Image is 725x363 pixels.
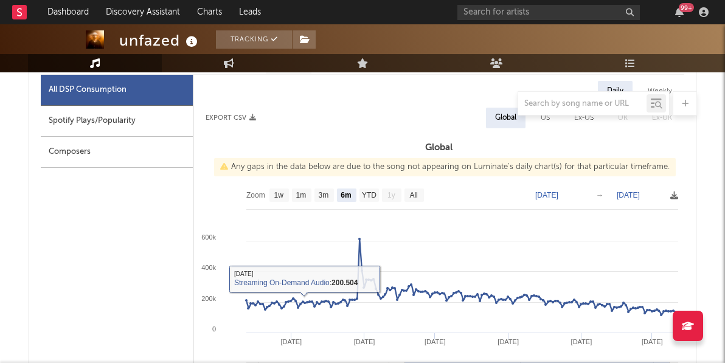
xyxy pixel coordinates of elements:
text: [DATE] [571,338,592,345]
text: 1w [274,191,284,199]
text: 1y [387,191,395,199]
text: 600k [201,233,216,241]
div: Spotify Plays/Popularity [41,106,193,137]
div: unfazed [119,30,201,50]
text: [DATE] [535,191,558,199]
text: 200k [201,295,216,302]
text: → [596,191,603,199]
text: [DATE] [617,191,640,199]
text: 0 [212,325,216,333]
text: All [409,191,417,199]
div: Any gaps in the data below are due to the song not appearing on Luminate's daily chart(s) for tha... [214,158,676,176]
text: 6m [341,191,351,199]
text: 400k [201,264,216,271]
input: Search for artists [457,5,640,20]
div: 99 + [679,3,694,12]
text: YTD [362,191,376,199]
text: 1m [296,191,307,199]
div: All DSP Consumption [49,83,127,97]
div: All DSP Consumption [41,75,193,106]
div: Composers [41,137,193,168]
text: 3m [319,191,329,199]
div: Daily [598,81,633,102]
button: 99+ [675,7,684,17]
text: Zoom [246,191,265,199]
div: US [541,111,550,125]
text: [DATE] [642,338,663,345]
text: [DATE] [354,338,375,345]
text: [DATE] [498,338,519,345]
text: [DATE] [280,338,302,345]
button: Export CSV [206,114,256,122]
div: Ex-US [574,111,594,125]
div: Global [495,111,516,125]
input: Search by song name or URL [518,99,647,109]
text: [DATE] [425,338,446,345]
button: Tracking [216,30,292,49]
h3: Global [193,140,684,155]
div: Weekly [639,81,681,102]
